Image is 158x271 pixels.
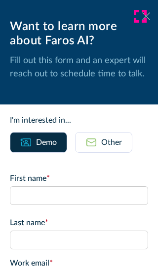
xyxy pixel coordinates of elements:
p: Fill out this form and an expert will reach out to schedule time to talk. [10,54,148,81]
div: Other [101,136,122,148]
div: I'm interested in... [10,114,148,126]
div: Want to learn more about Faros AI? [10,20,148,48]
label: Last name [10,217,148,229]
label: First name [10,172,148,184]
label: Work email [10,257,148,269]
div: Demo [36,136,57,148]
